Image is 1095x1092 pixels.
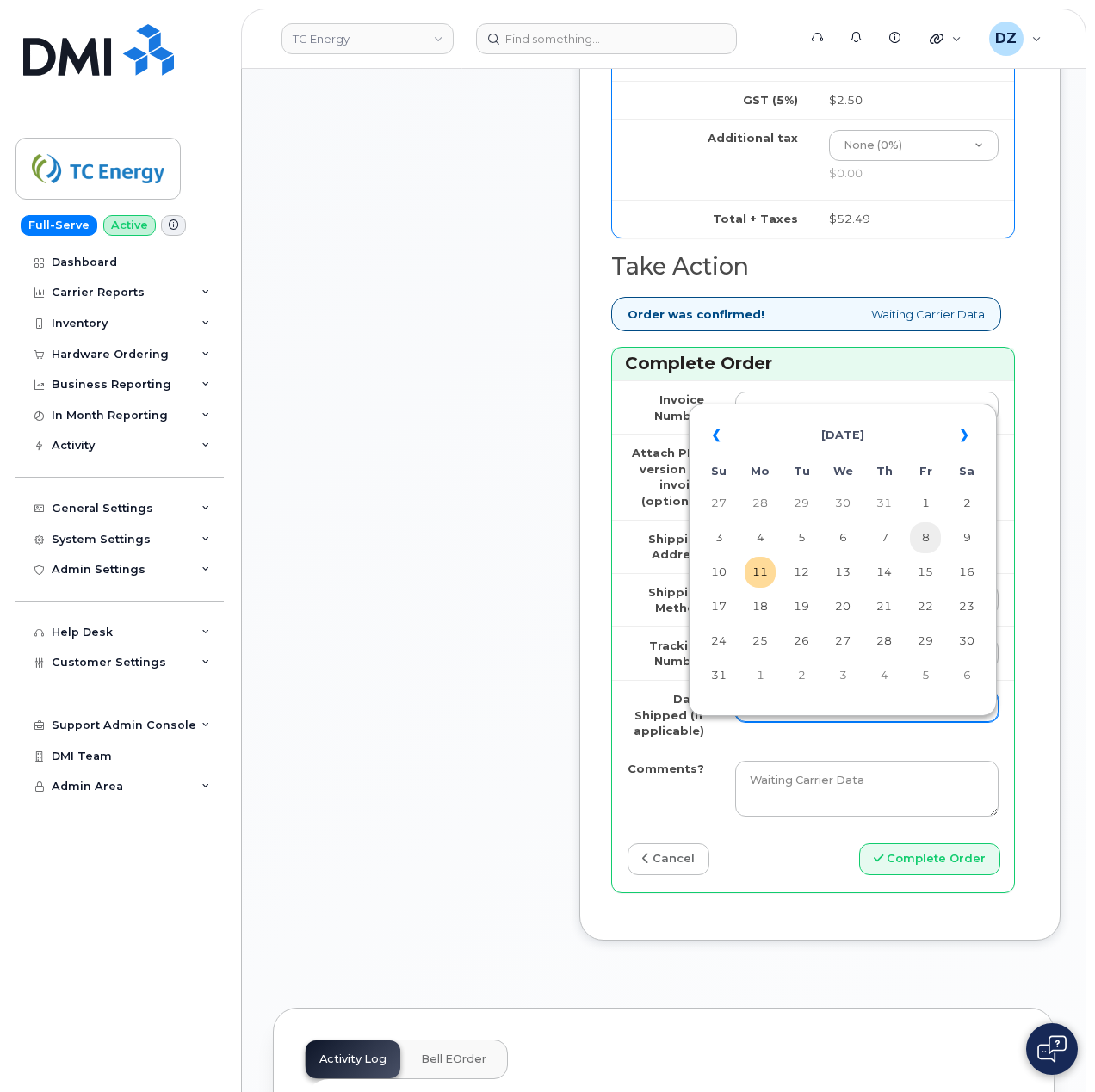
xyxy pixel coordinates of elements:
[869,557,900,588] td: 14
[703,488,734,519] td: 27
[735,761,999,817] textarea: Waiting Carrier Data
[708,130,798,146] label: Additional tax
[951,557,982,588] td: 16
[951,660,982,691] td: 6
[703,626,734,657] td: 24
[421,1052,486,1066] span: Bell eOrder
[713,211,798,227] label: Total + Taxes
[703,591,734,622] td: 17
[628,306,764,323] strong: Order was confirmed!
[745,557,776,588] td: 11
[281,23,454,54] a: TC Energy
[951,591,982,622] td: 23
[951,522,982,553] td: 9
[1037,1035,1067,1063] img: Open chat
[977,22,1054,56] div: Devon Zellars
[910,660,941,691] td: 5
[910,626,941,657] td: 29
[703,415,734,456] th: «
[786,626,817,657] td: 26
[869,626,900,657] td: 28
[703,522,734,553] td: 3
[910,591,941,622] td: 22
[703,557,734,588] td: 10
[910,522,941,553] td: 8
[786,557,817,588] td: 12
[745,591,776,622] td: 18
[910,488,941,519] td: 1
[628,761,704,777] label: Comments?
[625,352,1001,375] h3: Complete Order
[611,297,1001,332] div: Waiting Carrier Data
[628,531,704,563] label: Shipping Address
[745,459,776,484] th: Mo
[829,93,863,107] span: $2.50
[951,488,982,519] td: 2
[951,626,982,657] td: 30
[859,843,1000,875] button: Complete Order
[869,522,900,553] td: 7
[829,165,999,182] div: $0.00
[745,660,776,691] td: 1
[918,22,974,56] div: Quicklinks
[745,488,776,519] td: 28
[628,638,704,669] label: Tracking Number
[869,660,900,691] td: 4
[951,415,982,456] th: »
[827,459,858,484] th: We
[827,660,858,691] td: 3
[703,459,734,484] th: Su
[628,691,704,739] label: Date Shipped (if applicable)
[827,488,858,519] td: 30
[703,660,734,691] td: 31
[743,92,798,108] label: GST (5%)
[628,584,704,616] label: Shipping Method
[611,254,1015,280] h2: Take Action
[745,522,776,553] td: 4
[786,488,817,519] td: 29
[745,415,941,456] th: [DATE]
[628,392,704,423] label: Invoice Number
[827,557,858,588] td: 13
[827,626,858,657] td: 27
[951,459,982,484] th: Sa
[910,557,941,588] td: 15
[910,459,941,484] th: Fr
[869,459,900,484] th: Th
[786,591,817,622] td: 19
[827,522,858,553] td: 6
[786,522,817,553] td: 5
[476,23,737,54] input: Find something...
[827,591,858,622] td: 20
[628,843,709,875] a: cancel
[869,591,900,622] td: 21
[869,488,900,519] td: 31
[829,56,870,70] span: $49.99
[995,28,1017,49] span: DZ
[745,626,776,657] td: 25
[786,660,817,691] td: 2
[628,445,704,509] label: Attach PDF version of invoice (optional)
[829,212,870,225] span: $52.49
[786,459,817,484] th: Tu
